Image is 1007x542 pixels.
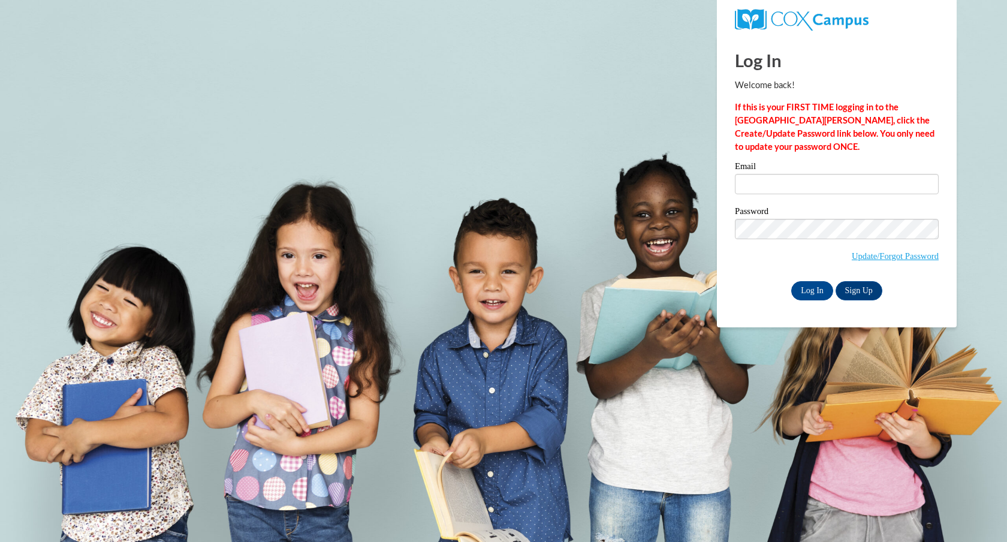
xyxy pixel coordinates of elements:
[852,251,939,261] a: Update/Forgot Password
[836,281,882,300] a: Sign Up
[735,9,869,31] img: COX Campus
[735,207,939,219] label: Password
[735,162,939,174] label: Email
[791,281,833,300] input: Log In
[735,14,869,24] a: COX Campus
[735,48,939,73] h1: Log In
[735,102,934,152] strong: If this is your FIRST TIME logging in to the [GEOGRAPHIC_DATA][PERSON_NAME], click the Create/Upd...
[735,79,939,92] p: Welcome back!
